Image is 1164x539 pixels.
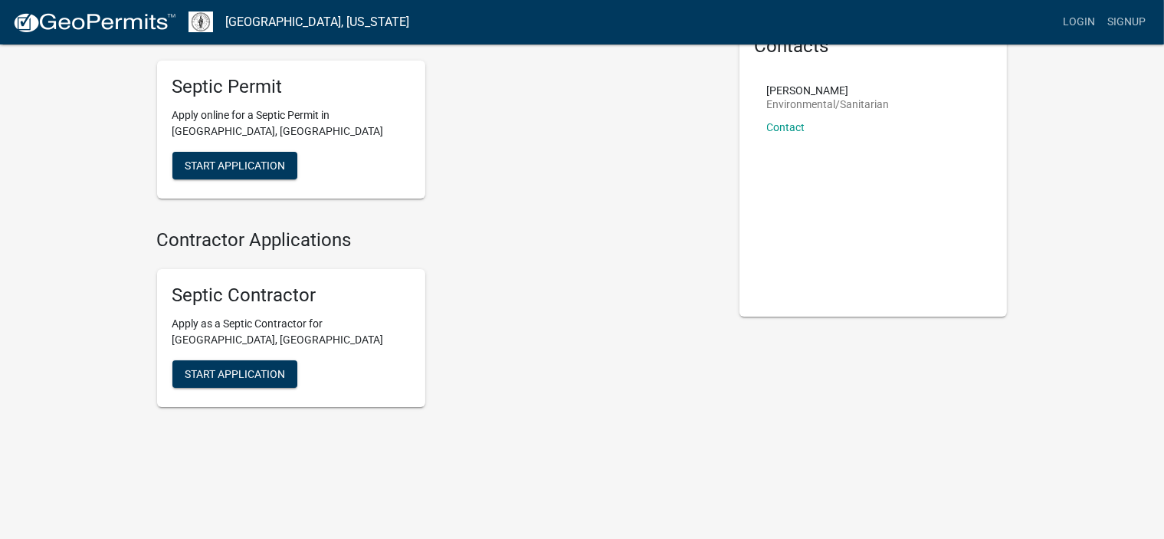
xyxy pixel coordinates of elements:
a: [GEOGRAPHIC_DATA], [US_STATE] [225,9,409,35]
button: Start Application [172,152,297,179]
a: Signup [1101,8,1152,37]
wm-workflow-list-section: Contractor Applications [157,229,716,420]
p: Apply as a Septic Contractor for [GEOGRAPHIC_DATA], [GEOGRAPHIC_DATA] [172,316,410,348]
h5: Septic Permit [172,76,410,98]
p: Apply online for a Septic Permit in [GEOGRAPHIC_DATA], [GEOGRAPHIC_DATA] [172,107,410,140]
h4: Contractor Applications [157,229,716,251]
h5: Contacts [755,35,992,58]
span: Start Application [185,368,285,380]
p: [PERSON_NAME] [767,85,890,96]
a: Contact [767,121,805,133]
p: Environmental/Sanitarian [767,99,890,110]
img: Mahaska County, Iowa [189,12,213,32]
h5: Septic Contractor [172,284,410,307]
wm-workflow-list-section: Applications [157,20,716,211]
a: Login [1057,8,1101,37]
span: Start Application [185,159,285,171]
button: Start Application [172,360,297,388]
